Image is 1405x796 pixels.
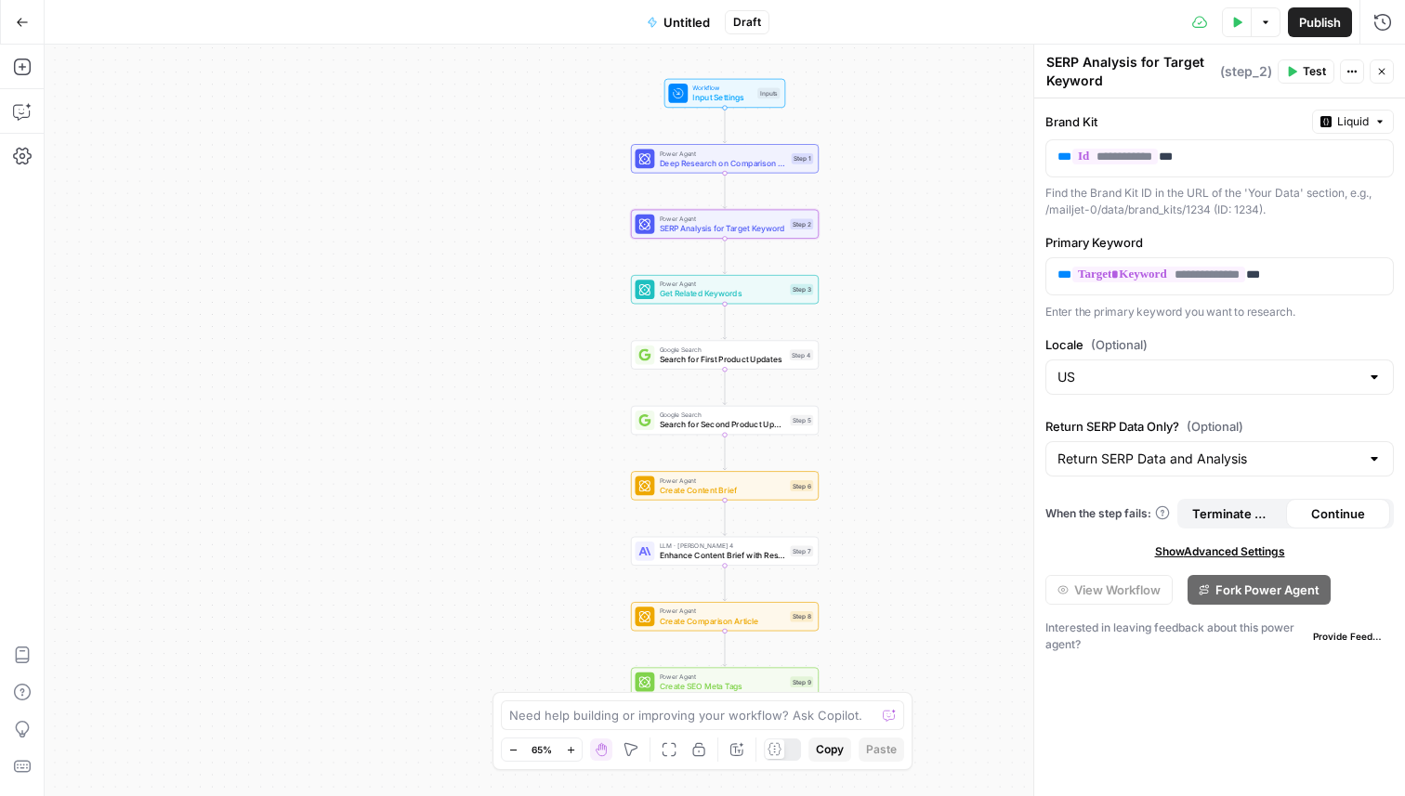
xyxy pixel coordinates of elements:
[723,239,727,274] g: Edge from step_2 to step_3
[723,173,727,208] g: Edge from step_1 to step_2
[1288,7,1352,37] button: Publish
[1045,505,1170,522] a: When the step fails:
[723,566,727,601] g: Edge from step_7 to step_8
[866,741,897,758] span: Paste
[816,741,844,758] span: Copy
[723,501,727,536] g: Edge from step_6 to step_7
[1074,581,1161,599] span: View Workflow
[631,144,819,173] div: Power AgentDeep Research on Comparison TopicStep 1
[1278,59,1334,84] button: Test
[1188,575,1331,605] button: Fork Power Agent
[1091,335,1148,354] span: (Optional)
[660,541,786,550] span: LLM · [PERSON_NAME] 4
[1045,575,1173,605] button: View Workflow
[1313,629,1386,644] span: Provide Feedback
[660,549,786,561] span: Enhance Content Brief with Research
[792,153,813,164] div: Step 1
[723,304,727,339] g: Edge from step_3 to step_4
[660,476,786,485] span: Power Agent
[631,471,819,500] div: Power AgentCreate Content BriefStep 6
[1312,110,1394,134] button: Liquid
[1046,53,1215,90] textarea: SERP Analysis for Target Keyword
[1303,63,1326,80] span: Test
[723,631,727,666] g: Edge from step_8 to step_9
[733,14,761,31] span: Draft
[631,406,819,435] div: Google SearchSearch for Second Product UpdatesStep 5
[631,602,819,631] div: Power AgentCreate Comparison ArticleStep 8
[1220,62,1272,81] span: ( step_2 )
[1045,112,1305,131] label: Brand Kit
[660,288,786,300] span: Get Related Keywords
[1155,543,1285,560] span: Show Advanced Settings
[1299,13,1341,32] span: Publish
[859,737,904,762] button: Paste
[1306,625,1394,647] button: Provide Feedback
[663,13,710,32] span: Untitled
[692,83,753,92] span: Workflow
[1192,504,1275,523] span: Terminate Workflow
[660,672,786,681] span: Power Agent
[660,214,786,223] span: Power Agent
[1045,335,1394,354] label: Locale
[1311,504,1365,523] span: Continue
[790,218,813,229] div: Step 2
[790,611,813,622] div: Step 8
[790,284,813,295] div: Step 3
[660,157,787,169] span: Deep Research on Comparison Topic
[790,676,813,687] div: Step 9
[757,88,780,99] div: Inputs
[723,435,727,470] g: Edge from step_5 to step_6
[1187,417,1243,436] span: (Optional)
[631,210,819,239] div: Power AgentSERP Analysis for Target KeywordStep 2
[660,410,786,419] span: Google Search
[660,615,786,627] span: Create Comparison Article
[1337,113,1369,130] span: Liquid
[790,480,813,491] div: Step 6
[1045,417,1394,436] label: Return SERP Data Only?
[660,149,787,158] span: Power Agent
[631,79,819,108] div: WorkflowInput SettingsInputs
[1045,233,1394,252] label: Primary Keyword
[692,91,753,103] span: Input Settings
[660,280,786,289] span: Power Agent
[790,415,813,426] div: Step 5
[631,340,819,369] div: Google SearchSearch for First Product UpdatesStep 4
[631,668,819,697] div: Power AgentCreate SEO Meta TagsStep 9
[723,108,727,143] g: Edge from start to step_1
[1057,368,1359,386] input: US
[723,370,727,405] g: Edge from step_4 to step_5
[660,353,785,365] span: Search for First Product Updates
[1181,499,1286,528] button: Terminate Workflow
[660,680,786,692] span: Create SEO Meta Tags
[1045,185,1394,218] div: Find the Brand Kit ID in the URL of the 'Your Data' section, e.g., /mailjet-0/data/brand_kits/123...
[790,545,813,556] div: Step 7
[1045,303,1394,321] p: Enter the primary keyword you want to research.
[790,349,813,360] div: Step 4
[660,484,786,496] span: Create Content Brief
[660,607,786,616] span: Power Agent
[1057,450,1359,468] input: Return SERP Data and Analysis
[636,7,721,37] button: Untitled
[660,345,785,354] span: Google Search
[660,222,786,234] span: SERP Analysis for Target Keyword
[631,537,819,566] div: LLM · [PERSON_NAME] 4Enhance Content Brief with ResearchStep 7
[532,742,552,757] span: 65%
[631,275,819,304] div: Power AgentGet Related KeywordsStep 3
[808,737,851,762] button: Copy
[1215,581,1320,599] span: Fork Power Agent
[1045,620,1394,653] div: Interested in leaving feedback about this power agent?
[660,419,786,431] span: Search for Second Product Updates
